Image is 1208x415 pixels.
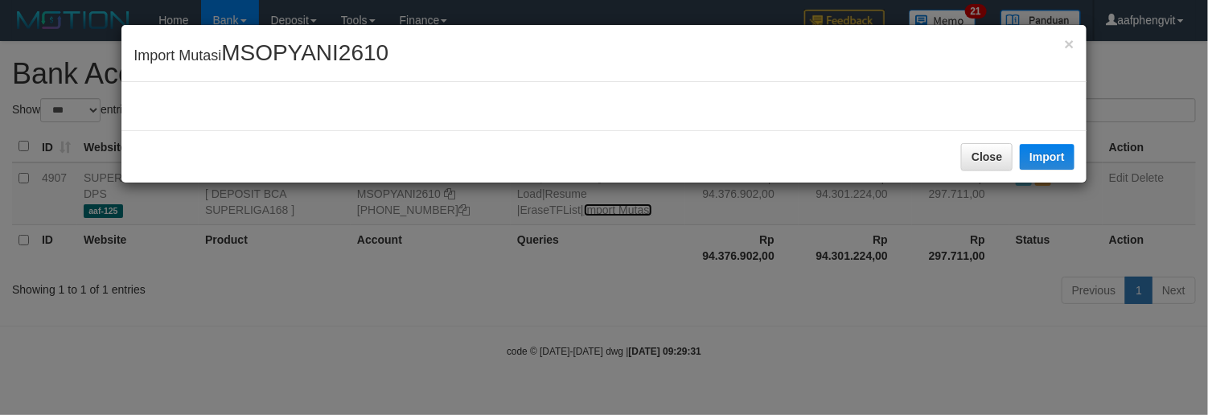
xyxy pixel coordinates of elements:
span: MSOPYANI2610 [221,40,388,65]
button: Close [1065,35,1074,52]
span: × [1065,35,1074,53]
span: Import Mutasi [134,47,388,64]
button: Close [961,143,1013,171]
button: Import [1020,144,1074,170]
